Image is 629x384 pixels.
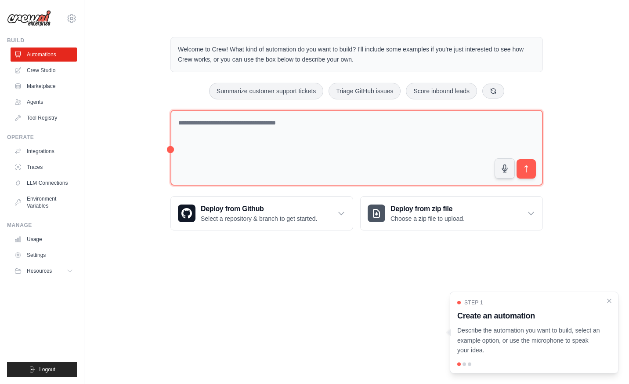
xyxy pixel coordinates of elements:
p: Choose a zip file to upload. [390,214,465,223]
img: Logo [7,10,51,27]
button: Logout [7,362,77,377]
p: Welcome to Crew! What kind of automation do you want to build? I'll include some examples if you'... [178,44,535,65]
div: Manage [7,222,77,229]
div: Operate [7,134,77,141]
span: Resources [27,267,52,274]
button: Summarize customer support tickets [209,83,323,99]
button: Resources [11,264,77,278]
a: Marketplace [11,79,77,93]
a: Automations [11,48,77,62]
div: Build [7,37,77,44]
h3: Deploy from zip file [390,204,465,214]
p: Select a repository & branch to get started. [201,214,317,223]
h3: Create an automation [457,310,600,322]
a: Traces [11,160,77,174]
a: LLM Connections [11,176,77,190]
h3: Deploy from Github [201,204,317,214]
iframe: Chat Widget [585,342,629,384]
span: Step 1 [464,299,483,306]
a: Settings [11,248,77,262]
span: Logout [39,366,55,373]
a: Agents [11,95,77,109]
a: Usage [11,232,77,246]
a: Crew Studio [11,63,77,77]
p: Describe the automation you want to build, select an example option, or use the microphone to spe... [457,325,600,355]
a: Integrations [11,144,77,158]
button: Score inbound leads [406,83,477,99]
a: Environment Variables [11,192,77,213]
button: Close walkthrough [606,297,613,304]
a: Tool Registry [11,111,77,125]
button: Triage GitHub issues [329,83,401,99]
